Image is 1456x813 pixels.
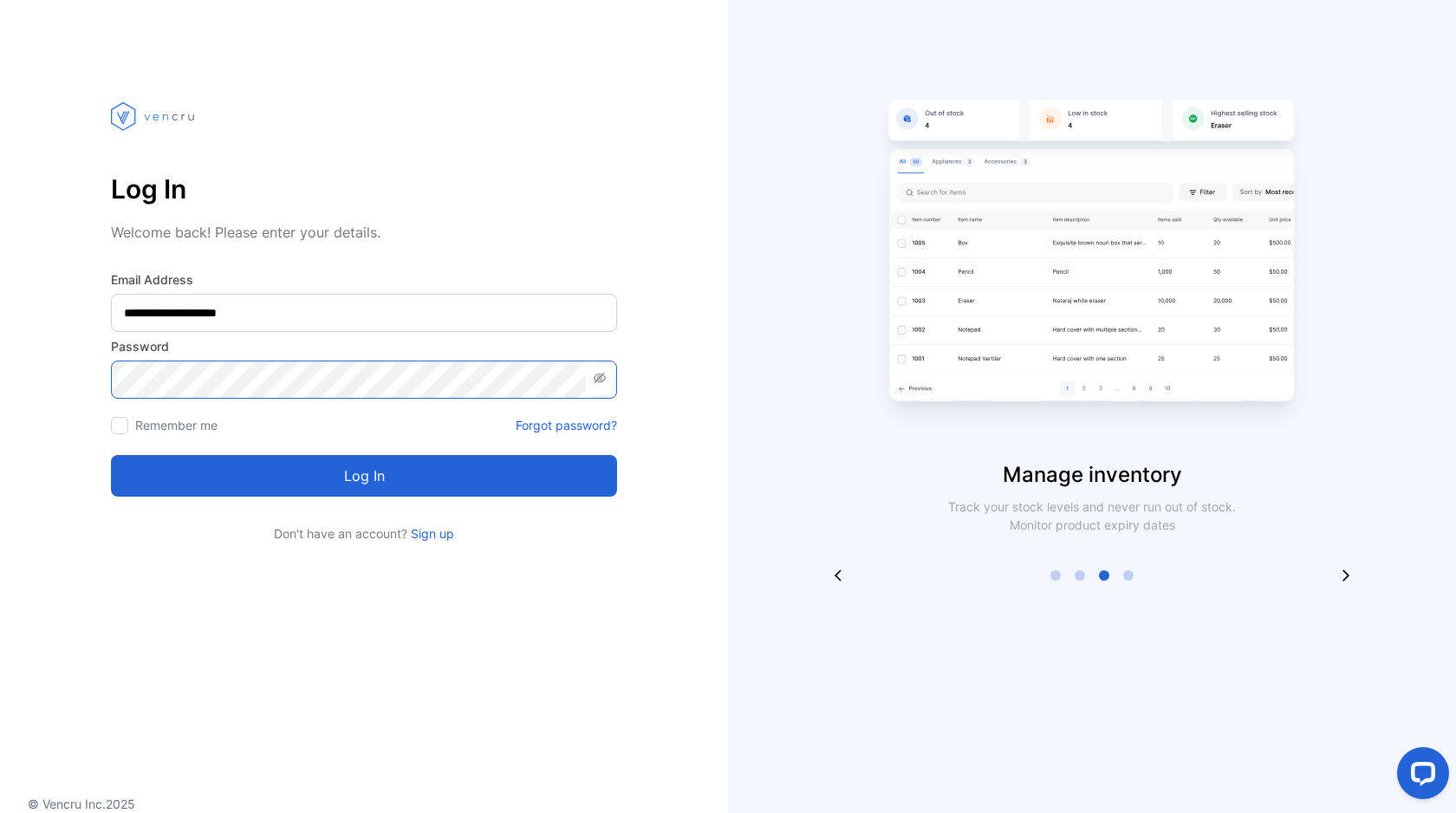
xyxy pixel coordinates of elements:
[111,524,617,543] p: Don't have an account?
[135,418,218,433] label: Remember me
[516,416,617,434] a: Forgot password?
[728,459,1456,491] p: Manage inventory
[111,337,617,355] label: Password
[875,69,1309,459] img: slider image
[111,455,617,497] button: Log in
[111,222,617,243] p: Welcome back! Please enter your details.
[926,498,1258,534] p: Track your stock levels and never run out of stock. Monitor product expiry dates
[111,168,617,210] p: Log In
[111,270,617,289] label: Email Address
[407,526,454,541] a: Sign up
[111,69,198,163] img: vencru logo
[1383,740,1456,813] iframe: LiveChat chat widget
